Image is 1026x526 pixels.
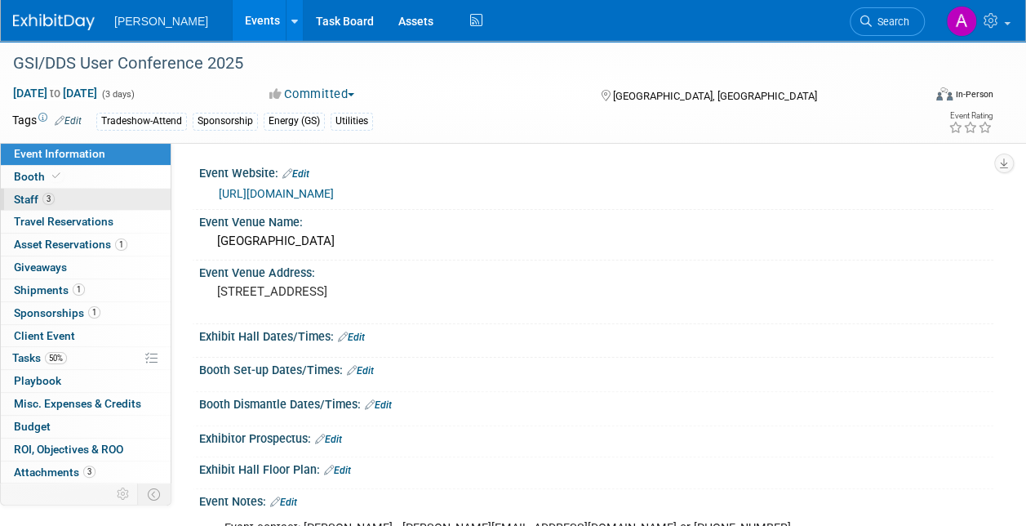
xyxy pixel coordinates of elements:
span: Asset Reservations [14,238,127,251]
a: Shipments1 [1,279,171,301]
a: Edit [55,115,82,127]
div: Event Venue Address: [199,261,993,281]
div: In-Person [955,88,993,100]
a: Playbook [1,370,171,392]
div: Utilities [331,113,373,130]
a: Search [850,7,925,36]
a: Sponsorships1 [1,302,171,324]
a: Edit [270,497,297,508]
span: Playbook [14,374,61,387]
span: 1 [115,238,127,251]
span: (3 days) [100,89,135,100]
pre: [STREET_ADDRESS] [217,284,512,299]
a: Edit [324,465,351,476]
a: Edit [338,332,365,343]
div: Energy (GS) [264,113,325,130]
span: 50% [45,352,67,364]
span: [DATE] [DATE] [12,86,98,100]
span: [PERSON_NAME] [114,15,208,28]
div: Event Format [851,85,993,109]
img: Amy Reese [946,6,977,37]
img: Format-Inperson.png [936,87,953,100]
td: Tags [12,112,82,131]
a: Asset Reservations1 [1,234,171,256]
span: to [47,87,63,100]
div: Event Website: [199,161,993,182]
span: Staff [14,193,55,206]
td: Toggle Event Tabs [138,484,171,505]
span: Client Event [14,329,75,342]
span: Travel Reservations [14,215,113,228]
a: Edit [315,434,342,445]
a: Tasks50% [1,347,171,369]
a: Client Event [1,325,171,347]
td: Personalize Event Tab Strip [109,484,138,505]
button: Committed [264,86,361,103]
span: 3 [83,466,95,478]
a: Edit [282,168,309,180]
div: Event Notes: [199,489,993,510]
i: Booth reservation complete [52,172,60,181]
div: Exhibitor Prospectus: [199,426,993,448]
div: GSI/DDS User Conference 2025 [7,49,909,78]
span: Giveaways [14,261,67,274]
span: Misc. Expenses & Credits [14,397,141,410]
div: Exhibit Hall Floor Plan: [199,457,993,479]
a: Misc. Expenses & Credits [1,393,171,415]
div: Exhibit Hall Dates/Times: [199,324,993,345]
span: Sponsorships [14,306,100,319]
span: [GEOGRAPHIC_DATA], [GEOGRAPHIC_DATA] [613,90,817,102]
a: Budget [1,416,171,438]
div: Booth Set-up Dates/Times: [199,358,993,379]
span: ROI, Objectives & ROO [14,443,123,456]
span: Search [872,16,909,28]
div: Sponsorship [193,113,258,130]
a: ROI, Objectives & ROO [1,439,171,461]
span: Event Information [14,147,105,160]
div: [GEOGRAPHIC_DATA] [211,229,981,254]
a: [URL][DOMAIN_NAME] [219,187,334,200]
a: Booth [1,166,171,188]
span: Shipments [14,283,85,296]
a: Edit [365,399,392,411]
a: Event Information [1,143,171,165]
a: Attachments3 [1,461,171,484]
span: 3 [42,193,55,205]
div: Booth Dismantle Dates/Times: [199,392,993,413]
div: Tradeshow-Attend [96,113,187,130]
span: 1 [73,283,85,296]
a: Staff3 [1,189,171,211]
a: Travel Reservations [1,211,171,233]
span: 1 [88,306,100,319]
img: ExhibitDay [13,14,95,30]
span: Attachments [14,466,95,479]
a: Edit [347,365,374,377]
div: Event Rating [948,112,993,120]
div: Event Venue Name: [199,210,993,230]
a: Giveaways [1,256,171,279]
span: Booth [14,170,64,183]
span: Budget [14,420,51,433]
span: Tasks [12,351,67,364]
